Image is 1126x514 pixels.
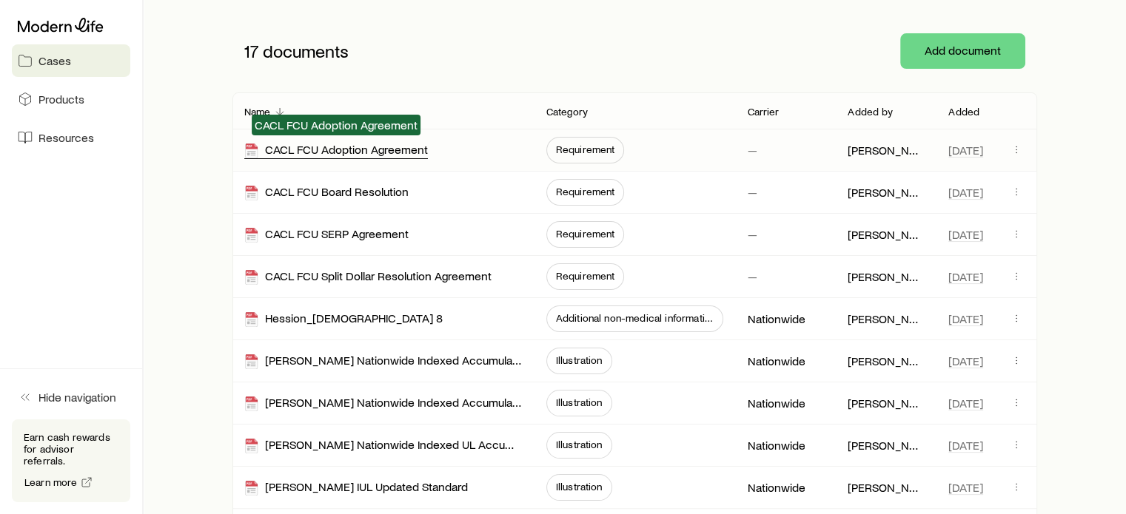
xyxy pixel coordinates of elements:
[244,437,523,454] div: [PERSON_NAME] Nationwide Indexed UL Accumulator II 2020- [PERSON_NAME]
[38,390,116,405] span: Hide navigation
[263,41,349,61] span: documents
[556,186,615,197] span: Requirement
[556,270,615,282] span: Requirement
[12,44,130,77] a: Cases
[948,227,983,242] span: [DATE]
[12,83,130,115] a: Products
[556,312,714,324] span: Additional non-medical information
[848,480,925,495] p: [PERSON_NAME]
[948,311,983,326] span: [DATE]
[848,311,925,326] p: [PERSON_NAME]
[12,121,130,154] a: Resources
[848,354,925,368] p: [PERSON_NAME]
[38,53,71,68] span: Cases
[24,477,78,487] span: Learn more
[24,431,118,467] p: Earn cash rewards for advisor referrals.
[948,396,983,410] span: [DATE]
[948,106,979,118] p: Added
[38,130,94,145] span: Resources
[244,353,523,370] div: [PERSON_NAME] Nationwide Indexed Accumulator IUL revised as approved
[747,143,757,158] p: —
[556,481,603,493] span: Illustration
[848,227,925,242] p: [PERSON_NAME]
[556,228,615,240] span: Requirement
[948,185,983,200] span: [DATE]
[747,106,779,118] p: Carrier
[747,354,805,368] p: Nationwide
[848,185,925,200] p: [PERSON_NAME]
[848,106,892,118] p: Added by
[747,438,805,453] p: Nationwide
[948,480,983,495] span: [DATE]
[244,479,468,496] div: [PERSON_NAME] IUL Updated Standard
[244,184,409,201] div: CACL FCU Board Resolution
[38,92,84,106] span: Products
[848,396,925,410] p: [PERSON_NAME]
[747,480,805,495] p: Nationwide
[244,395,523,412] div: [PERSON_NAME] Nationwide Indexed Accumulator IUL revised as approved Updated state-[US_STATE]
[948,438,983,453] span: [DATE]
[12,381,130,413] button: Hide navigation
[244,226,409,243] div: CACL FCU SERP Agreement
[12,419,130,502] div: Earn cash rewards for advisor referrals.Learn more
[747,269,757,284] p: —
[244,41,258,61] span: 17
[948,143,983,158] span: [DATE]
[556,143,615,155] span: Requirement
[244,311,443,328] div: Hession_[DEMOGRAPHIC_DATA] 8
[848,438,925,453] p: [PERSON_NAME]
[556,354,603,366] span: Illustration
[244,142,428,159] div: CACL FCU Adoption Agreement
[948,269,983,284] span: [DATE]
[747,396,805,410] p: Nationwide
[848,143,925,158] p: [PERSON_NAME]
[747,185,757,200] p: —
[556,396,603,408] span: Illustration
[747,227,757,242] p: —
[747,311,805,326] p: Nationwide
[948,354,983,368] span: [DATE]
[244,106,271,118] p: Name
[900,33,1025,69] button: Add document
[244,268,492,285] div: CACL FCU Split Dollar Resolution Agreement
[848,269,925,284] p: [PERSON_NAME]
[546,106,588,118] p: Category
[556,439,603,450] span: Illustration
